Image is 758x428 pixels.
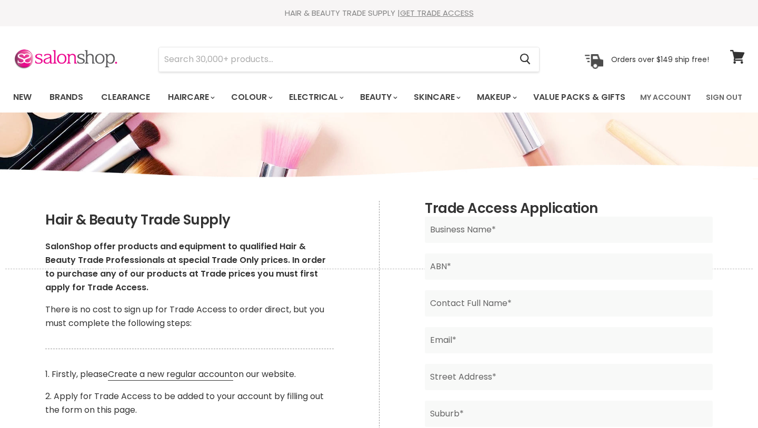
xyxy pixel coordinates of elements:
[634,86,697,108] a: My Account
[160,86,221,108] a: Haircare
[700,86,749,108] a: Sign Out
[406,86,467,108] a: Skincare
[611,54,709,64] p: Orders over $149 ship free!
[511,47,539,72] button: Search
[45,390,333,417] p: 2. Apply for Trade Access to be added to your account by filling out the form on this page.
[159,47,511,72] input: Search
[93,86,158,108] a: Clearance
[108,368,233,381] a: Create a new regular account
[158,47,540,72] form: Product
[281,86,350,108] a: Electrical
[5,82,634,113] ul: Main menu
[352,86,404,108] a: Beauty
[223,86,279,108] a: Colour
[5,86,39,108] a: New
[469,86,523,108] a: Makeup
[45,303,333,330] p: There is no cost to sign up for Trade Access to order direct, but you must complete the following...
[45,368,333,381] p: 1. Firstly, please on our website.
[425,201,712,217] h2: Trade Access Application
[42,86,91,108] a: Brands
[400,7,474,18] a: GET TRADE ACCESS
[45,212,333,228] h2: Hair & Beauty Trade Supply
[525,86,633,108] a: Value Packs & Gifts
[45,240,333,294] p: SalonShop offer products and equipment to qualified Hair & Beauty Trade Professionals at special ...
